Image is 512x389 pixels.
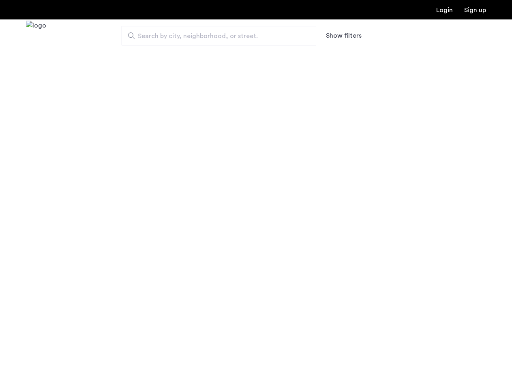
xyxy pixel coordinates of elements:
[26,21,46,51] a: Cazamio Logo
[26,21,46,51] img: logo
[122,26,316,45] input: Apartment Search
[464,7,486,13] a: Registration
[436,7,453,13] a: Login
[138,31,293,41] span: Search by city, neighborhood, or street.
[326,31,362,41] button: Show or hide filters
